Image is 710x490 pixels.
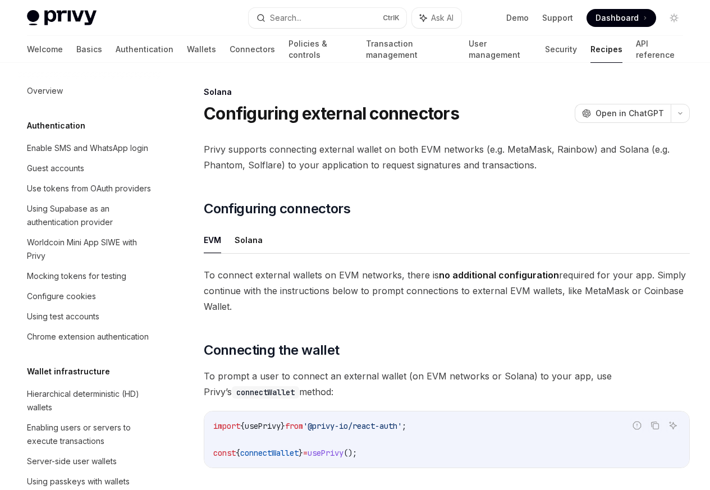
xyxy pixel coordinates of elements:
div: Mocking tokens for testing [27,269,126,283]
span: To connect external wallets on EVM networks, there is required for your app. Simply continue with... [204,267,690,314]
a: API reference [636,36,683,63]
span: Privy supports connecting external wallet on both EVM networks (e.g. MetaMask, Rainbow) and Solan... [204,141,690,173]
a: Security [545,36,577,63]
span: { [236,448,240,458]
span: Connecting the wallet [204,341,339,359]
h5: Wallet infrastructure [27,365,110,378]
a: Authentication [116,36,173,63]
div: Use tokens from OAuth providers [27,182,151,195]
div: Guest accounts [27,162,84,175]
span: Dashboard [596,12,639,24]
button: Report incorrect code [630,418,644,433]
button: Ask AI [666,418,680,433]
div: Configure cookies [27,290,96,303]
a: Guest accounts [18,158,162,178]
button: Ask AI [412,8,461,28]
div: Server-side user wallets [27,455,117,468]
h5: Authentication [27,119,85,132]
span: '@privy-io/react-auth' [303,421,402,431]
div: Using Supabase as an authentication provider [27,202,155,229]
span: ; [402,421,406,431]
a: Hierarchical deterministic (HD) wallets [18,384,162,418]
a: Mocking tokens for testing [18,266,162,286]
a: Using Supabase as an authentication provider [18,199,162,232]
a: Server-side user wallets [18,451,162,471]
span: connectWallet [240,448,299,458]
a: Demo [506,12,529,24]
a: Support [542,12,573,24]
a: Configure cookies [18,286,162,306]
a: Welcome [27,36,63,63]
a: Enabling users or servers to execute transactions [18,418,162,451]
span: from [285,421,303,431]
div: Worldcoin Mini App SIWE with Privy [27,236,155,263]
div: Hierarchical deterministic (HD) wallets [27,387,155,414]
button: EVM [204,227,221,253]
a: User management [469,36,532,63]
span: To prompt a user to connect an external wallet (on EVM networks or Solana) to your app, use Privy... [204,368,690,400]
a: Connectors [230,36,275,63]
a: Recipes [590,36,622,63]
div: Using test accounts [27,310,99,323]
a: Transaction management [366,36,455,63]
span: Open in ChatGPT [596,108,664,119]
a: Use tokens from OAuth providers [18,178,162,199]
a: Wallets [187,36,216,63]
span: Ctrl K [383,13,400,22]
div: Solana [204,86,690,98]
img: light logo [27,10,97,26]
div: Search... [270,11,301,25]
a: Enable SMS and WhatsApp login [18,138,162,158]
div: Enable SMS and WhatsApp login [27,141,148,155]
span: } [299,448,303,458]
span: Configuring connectors [204,200,350,218]
span: = [303,448,308,458]
button: Toggle dark mode [665,9,683,27]
code: connectWallet [232,386,299,399]
strong: no additional configuration [439,269,559,281]
h1: Configuring external connectors [204,103,459,123]
span: } [281,421,285,431]
span: usePrivy [308,448,343,458]
a: Using test accounts [18,306,162,327]
button: Solana [235,227,263,253]
span: import [213,421,240,431]
a: Dashboard [587,9,656,27]
span: (); [343,448,357,458]
span: usePrivy [245,421,281,431]
a: Chrome extension authentication [18,327,162,347]
span: { [240,421,245,431]
a: Overview [18,81,162,101]
span: Ask AI [431,12,454,24]
a: Policies & controls [288,36,352,63]
span: const [213,448,236,458]
div: Enabling users or servers to execute transactions [27,421,155,448]
button: Open in ChatGPT [575,104,671,123]
div: Using passkeys with wallets [27,475,130,488]
div: Overview [27,84,63,98]
div: Chrome extension authentication [27,330,149,344]
a: Basics [76,36,102,63]
button: Copy the contents from the code block [648,418,662,433]
a: Worldcoin Mini App SIWE with Privy [18,232,162,266]
button: Search...CtrlK [249,8,406,28]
